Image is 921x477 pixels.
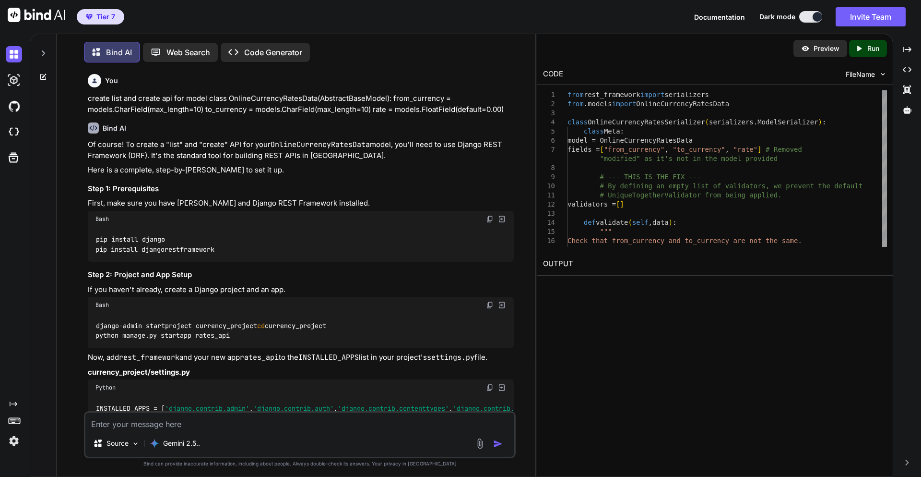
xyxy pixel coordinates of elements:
[567,237,737,245] span: Check that from_currency and to_currency a
[88,198,514,209] p: First, make sure you have [PERSON_NAME] and Django REST Framework installed.
[567,100,584,108] span: from
[567,200,616,208] span: validators =
[600,173,701,181] span: # --- THIS IS THE FIX ---
[543,145,555,154] div: 7
[88,93,514,115] p: create list and create api for model class OnlineCurrencyRatesData(AbstractBaseModel): from_curre...
[600,191,781,199] span: # UniqueTogetherValidator from being applied.
[95,234,215,254] code: pip install django pip install djangorestframework
[818,118,822,126] span: )
[632,219,649,226] span: self
[427,353,474,362] code: settings.py
[709,118,818,126] span: serializers.ModelSerializer
[652,219,669,226] span: data
[600,146,603,153] span: [
[543,236,555,245] div: 16
[271,140,370,149] code: OnlineCurrencyRatesData
[253,404,334,413] span: 'django.contrib.auth'
[240,353,279,362] code: rates_api
[737,246,769,254] span: portant.
[166,47,210,58] p: Web Search
[96,12,115,22] span: Tier 7
[604,127,620,135] span: Meta
[543,245,555,255] div: 17
[165,404,249,413] span: 'django.contrib.admin'
[543,69,563,80] div: CODE
[119,353,179,362] code: rest_framework
[543,227,555,236] div: 15
[474,438,485,449] img: attachment
[620,200,624,208] span: ]
[95,215,109,223] span: Bash
[84,460,516,467] p: Bind can provide inaccurate information, including about people. Always double-check its answers....
[103,123,126,133] h6: Bind AI
[879,70,887,78] img: chevron down
[583,219,595,226] span: def
[636,100,729,108] span: OnlineCurrencyRatesData
[567,91,584,98] span: from
[836,7,906,26] button: Invite Team
[583,100,612,108] span: .models
[668,219,672,226] span: )
[95,404,825,443] code: INSTALLED_APPS = [ , , , , , , , , ]
[6,98,22,114] img: githubDark
[567,118,588,126] span: class
[88,367,190,377] strong: currency_project/settings.py
[600,228,612,235] span: """
[543,90,555,99] div: 1
[766,146,802,153] span: # Removed
[814,44,839,53] p: Preview
[543,200,555,209] div: 12
[620,127,624,135] span: :
[543,118,555,127] div: 4
[567,136,693,144] span: model = OnlineCurrencyRatesData
[673,146,725,153] span: "to_currency"
[486,215,494,223] img: copy
[640,91,664,98] span: import
[88,139,514,161] p: Of course! To create a "list" and "create" API for your model, you'll need to use Django REST Fra...
[6,433,22,449] img: settings
[801,44,810,53] img: preview
[600,155,778,162] span: "modified" as it's not in the model provided
[88,269,514,281] h3: Step 2: Project and App Setup
[759,12,795,22] span: Dark mode
[628,219,632,226] span: (
[543,163,555,172] div: 8
[453,404,549,413] span: 'django.contrib.sessions'
[725,146,729,153] span: ,
[486,301,494,309] img: copy
[131,440,140,448] img: Pick Models
[95,301,109,309] span: Bash
[77,9,124,24] button: premiumTier 7
[705,118,708,126] span: (
[486,384,494,391] img: copy
[493,439,503,449] img: icon
[673,219,676,226] span: :
[543,136,555,145] div: 6
[537,253,893,275] h2: OUTPUT
[757,146,761,153] span: ]
[497,301,506,309] img: Open in Browser
[257,321,265,330] span: cd
[244,47,302,58] p: Code Generator
[802,182,862,190] span: ent the default
[822,118,826,126] span: :
[600,182,802,190] span: # By defining an empty list of validators, we prev
[163,439,200,448] p: Gemini 2.5..
[6,46,22,62] img: darkChat
[648,219,652,226] span: ,
[543,172,555,182] div: 9
[846,70,875,79] span: FileName
[543,109,555,118] div: 3
[543,99,555,109] div: 2
[567,146,600,153] span: fields =
[733,146,757,153] span: "rate"
[616,200,620,208] span: [
[150,439,159,448] img: Gemini 2.5 Pro
[588,118,705,126] span: OnlineCurrencyRatesSerializer
[497,215,506,223] img: Open in Browser
[543,191,555,200] div: 11
[95,321,326,341] code: django-admin startproject currency_project currency_project python manage.py startapp rates_api
[95,384,116,391] span: Python
[612,100,636,108] span: import
[86,14,93,20] img: premium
